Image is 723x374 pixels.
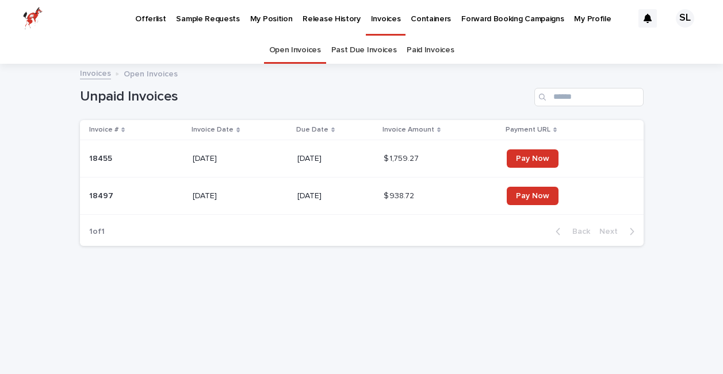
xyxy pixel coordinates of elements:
span: Back [565,228,590,236]
p: Invoice Amount [382,124,434,136]
tr: 1849718497 [DATE][DATE]$ 938.72$ 938.72 Pay Now [80,178,644,215]
span: Next [599,228,625,236]
div: SL [676,9,694,28]
button: Back [546,226,595,237]
a: Paid Invoices [407,37,454,64]
p: Invoice Date [192,124,234,136]
a: Pay Now [507,187,558,205]
p: 18497 [89,189,116,201]
span: Pay Now [516,192,549,200]
p: 1 of 1 [80,218,114,246]
p: [DATE] [193,154,288,164]
p: [DATE] [297,191,374,201]
p: Invoice # [89,124,118,136]
h1: Unpaid Invoices [80,88,530,105]
p: [DATE] [193,191,288,201]
input: Search [534,88,644,106]
p: $ 938.72 [384,189,416,201]
a: Past Due Invoices [331,37,397,64]
a: Open Invoices [269,37,321,64]
a: Invoices [80,66,111,79]
a: Pay Now [507,149,558,168]
p: Due Date [296,124,328,136]
p: Payment URL [506,124,550,136]
p: $ 1,759.27 [384,152,421,164]
p: Open Invoices [124,67,178,79]
button: Next [595,226,644,237]
p: 18455 [89,152,114,164]
tr: 1845518455 [DATE][DATE]$ 1,759.27$ 1,759.27 Pay Now [80,140,644,178]
p: [DATE] [297,154,374,164]
img: zttTXibQQrCfv9chImQE [23,7,43,30]
span: Pay Now [516,155,549,163]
